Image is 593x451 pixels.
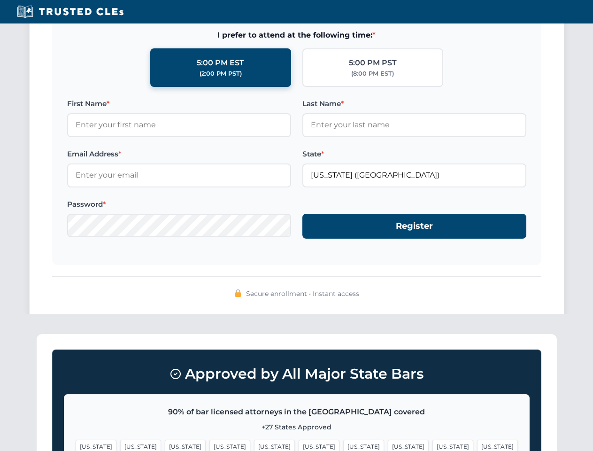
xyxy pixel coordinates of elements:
[302,113,526,137] input: Enter your last name
[67,199,291,210] label: Password
[67,98,291,109] label: First Name
[197,57,244,69] div: 5:00 PM EST
[76,422,518,432] p: +27 States Approved
[302,148,526,160] label: State
[234,289,242,297] img: 🔒
[302,98,526,109] label: Last Name
[67,163,291,187] input: Enter your email
[76,406,518,418] p: 90% of bar licensed attorneys in the [GEOGRAPHIC_DATA] covered
[67,113,291,137] input: Enter your first name
[302,214,526,239] button: Register
[246,288,359,299] span: Secure enrollment • Instant access
[67,29,526,41] span: I prefer to attend at the following time:
[302,163,526,187] input: Florida (FL)
[200,69,242,78] div: (2:00 PM PST)
[67,148,291,160] label: Email Address
[14,5,126,19] img: Trusted CLEs
[351,69,394,78] div: (8:00 PM EST)
[64,361,530,387] h3: Approved by All Major State Bars
[349,57,397,69] div: 5:00 PM PST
